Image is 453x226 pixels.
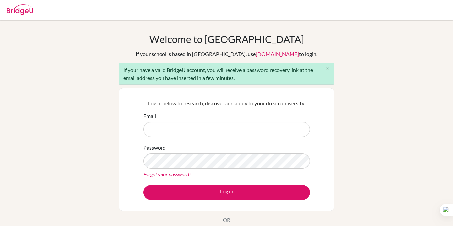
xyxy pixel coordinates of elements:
[143,185,310,200] button: Log in
[143,144,166,152] label: Password
[143,99,310,107] p: Log in below to research, discover and apply to your dream university.
[321,63,334,73] button: Close
[325,66,330,71] i: close
[143,171,191,177] a: Forgot your password?
[223,216,230,224] p: OR
[7,4,33,15] img: Bridge-U
[149,33,304,45] h1: Welcome to [GEOGRAPHIC_DATA]
[430,203,446,219] iframe: Intercom live chat
[256,51,299,57] a: [DOMAIN_NAME]
[143,112,156,120] label: Email
[119,63,334,85] div: If your have a valid BridgeU account, you will receive a password recovery link at the email addr...
[136,50,317,58] div: If your school is based in [GEOGRAPHIC_DATA], use to login.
